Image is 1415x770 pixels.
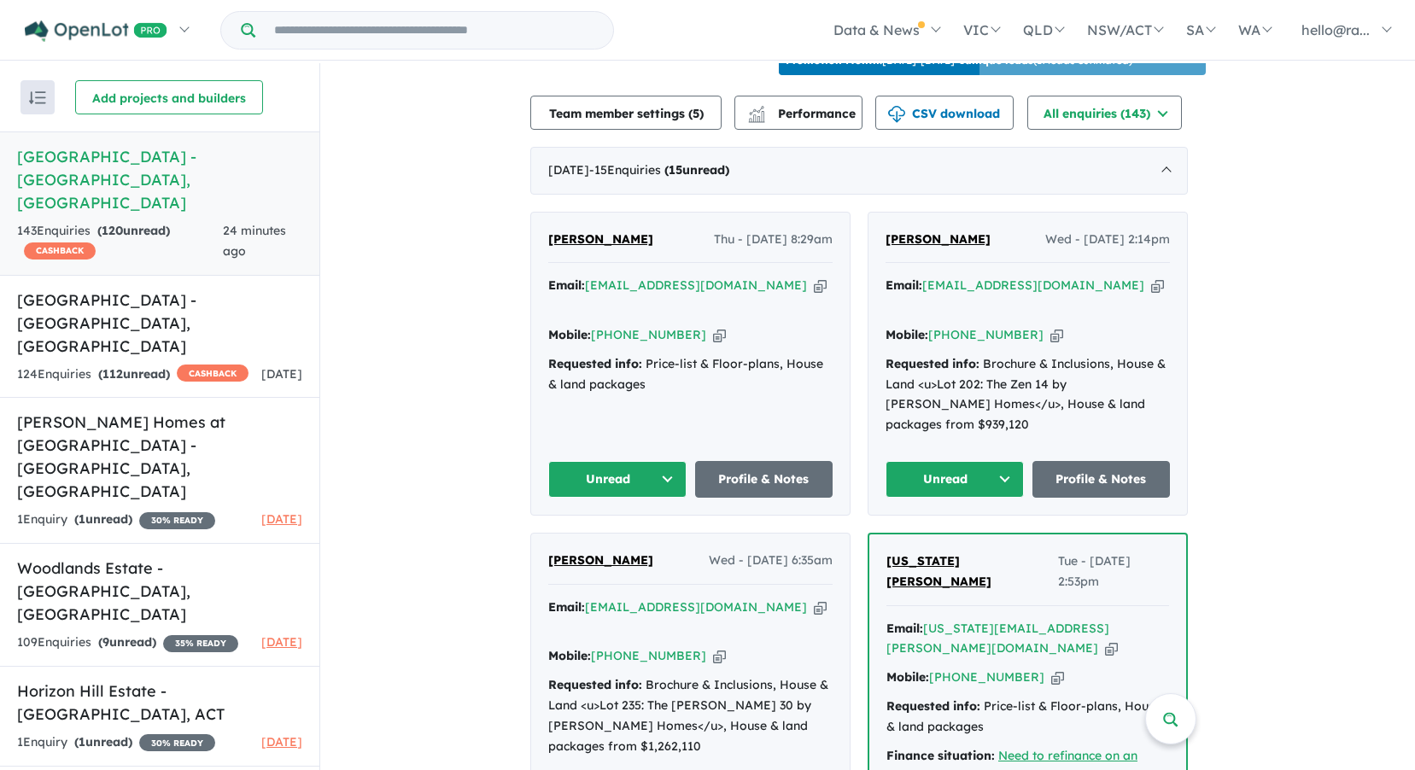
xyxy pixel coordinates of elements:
[713,326,726,344] button: Copy
[1301,21,1370,38] span: hello@ra...
[17,221,223,262] div: 143 Enquir ies
[814,598,827,616] button: Copy
[589,162,729,178] span: - 15 Enquir ies
[98,634,156,650] strong: ( unread)
[548,599,585,615] strong: Email:
[886,748,995,763] strong: Finance situation:
[139,512,215,529] span: 30 % READY
[530,96,722,130] button: Team member settings (5)
[886,461,1024,498] button: Unread
[548,461,687,498] button: Unread
[29,91,46,104] img: sort.svg
[591,327,706,342] a: [PHONE_NUMBER]
[17,680,302,726] h5: Horizon Hill Estate - [GEOGRAPHIC_DATA] , ACT
[875,96,1014,130] button: CSV download
[886,669,929,685] strong: Mobile:
[695,461,833,498] a: Profile & Notes
[17,510,215,530] div: 1 Enquir y
[102,634,109,650] span: 9
[1105,639,1118,657] button: Copy
[959,54,1033,67] b: 8 unique leads
[886,327,928,342] strong: Mobile:
[548,551,653,571] a: [PERSON_NAME]
[177,365,249,382] span: CASHBACK
[17,633,238,653] div: 109 Enquir ies
[713,647,726,665] button: Copy
[1050,326,1063,344] button: Copy
[886,553,991,589] span: [US_STATE] [PERSON_NAME]
[814,277,827,295] button: Copy
[1032,461,1171,498] a: Profile & Notes
[749,106,764,115] img: line-chart.svg
[664,162,729,178] strong: ( unread)
[79,511,85,527] span: 1
[261,634,302,650] span: [DATE]
[548,231,653,247] span: [PERSON_NAME]
[548,356,642,371] strong: Requested info:
[163,635,238,652] span: 35 % READY
[886,698,980,714] strong: Requested info:
[548,552,653,568] span: [PERSON_NAME]
[548,277,585,293] strong: Email:
[548,675,833,756] div: Brochure & Inclusions, House & Land <u>Lot 235: The [PERSON_NAME] 30 by [PERSON_NAME] Homes</u>, ...
[591,648,706,663] a: [PHONE_NUMBER]
[886,277,922,293] strong: Email:
[259,12,610,49] input: Try estate name, suburb, builder or developer
[1058,551,1169,592] span: Tue - [DATE] 2:53pm
[139,734,215,751] span: 30 % READY
[24,242,96,260] span: CASHBACK
[74,511,132,527] strong: ( unread)
[261,511,302,527] span: [DATE]
[548,677,642,692] strong: Requested info:
[261,366,302,382] span: [DATE]
[1051,668,1064,686] button: Copy
[1045,230,1170,250] span: Wed - [DATE] 2:14pm
[25,20,167,42] img: Openlot PRO Logo White
[886,231,991,247] span: [PERSON_NAME]
[17,365,249,385] div: 124 Enquir ies
[548,230,653,250] a: [PERSON_NAME]
[886,551,1058,592] a: [US_STATE] [PERSON_NAME]
[530,147,1188,195] div: [DATE]
[734,96,862,130] button: Performance
[922,277,1144,293] a: [EMAIL_ADDRESS][DOMAIN_NAME]
[98,366,170,382] strong: ( unread)
[548,354,833,395] div: Price-list & Floor-plans, House & land packages
[888,106,905,123] img: download icon
[886,697,1169,738] div: Price-list & Floor-plans, House & land packages
[17,145,302,214] h5: [GEOGRAPHIC_DATA] - [GEOGRAPHIC_DATA] , [GEOGRAPHIC_DATA]
[223,223,286,259] span: 24 minutes ago
[669,162,682,178] span: 15
[886,230,991,250] a: [PERSON_NAME]
[17,411,302,503] h5: [PERSON_NAME] Homes at [GEOGRAPHIC_DATA] - [GEOGRAPHIC_DATA] , [GEOGRAPHIC_DATA]
[786,54,882,67] b: Promotion Month:
[74,734,132,750] strong: ( unread)
[929,669,1044,685] a: [PHONE_NUMBER]
[97,223,170,238] strong: ( unread)
[1027,96,1182,130] button: All enquiries (143)
[886,621,1109,656] a: [US_STATE][EMAIL_ADDRESS][PERSON_NAME][DOMAIN_NAME]
[548,648,591,663] strong: Mobile:
[886,621,923,636] strong: Email:
[751,106,856,121] span: Performance
[17,289,302,358] h5: [GEOGRAPHIC_DATA] - [GEOGRAPHIC_DATA] , [GEOGRAPHIC_DATA]
[75,80,263,114] button: Add projects and builders
[102,223,123,238] span: 120
[886,354,1170,435] div: Brochure & Inclusions, House & Land <u>Lot 202: The Zen 14 by [PERSON_NAME] Homes</u>, House & la...
[1151,277,1164,295] button: Copy
[709,551,833,571] span: Wed - [DATE] 6:35am
[585,599,807,615] a: [EMAIL_ADDRESS][DOMAIN_NAME]
[17,732,215,753] div: 1 Enquir y
[585,277,807,293] a: [EMAIL_ADDRESS][DOMAIN_NAME]
[748,111,765,122] img: bar-chart.svg
[693,106,699,121] span: 5
[886,356,979,371] strong: Requested info:
[102,366,123,382] span: 112
[261,734,302,750] span: [DATE]
[79,734,85,750] span: 1
[714,230,833,250] span: Thu - [DATE] 8:29am
[17,557,302,626] h5: Woodlands Estate - [GEOGRAPHIC_DATA] , [GEOGRAPHIC_DATA]
[928,327,1044,342] a: [PHONE_NUMBER]
[548,327,591,342] strong: Mobile:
